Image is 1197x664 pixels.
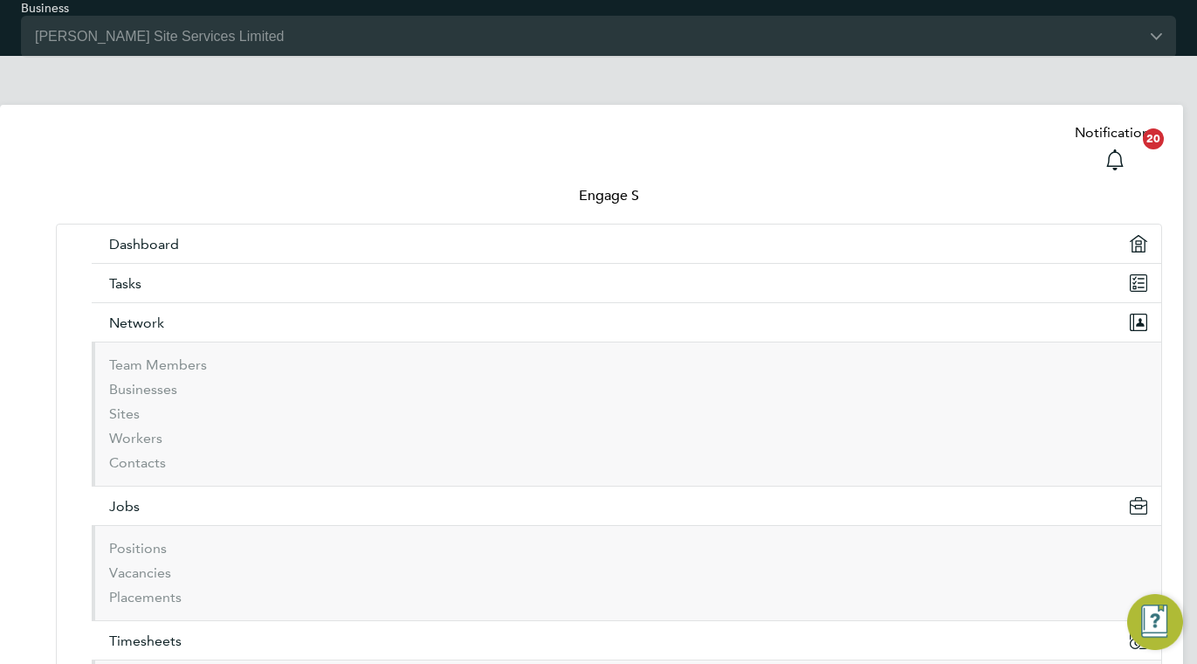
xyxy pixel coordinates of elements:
button: Network [92,303,1161,342]
a: Dashboard [92,225,1161,263]
a: ESEngage S [56,122,1162,206]
a: Vacancies [109,564,171,581]
a: Positions [109,540,167,557]
span: Engage S [56,185,1162,206]
span: Tasks [109,275,141,292]
span: Notifications [1075,122,1156,143]
span: 20 [1143,128,1164,149]
div: Network [92,342,1161,486]
a: Tasks [92,264,1161,302]
button: Timesheets [92,621,1161,660]
a: Workers [109,430,162,446]
span: Timesheets [109,633,182,649]
a: Contacts [109,454,166,471]
span: Jobs [109,498,140,515]
button: Engage Resource Center [1127,594,1183,650]
a: Placements [109,589,182,605]
button: Jobs [92,487,1161,525]
span: Network [109,315,164,331]
a: Sites [109,405,140,422]
span: Dashboard [109,236,179,252]
a: Notifications20 [1075,122,1156,178]
a: Businesses [109,381,177,398]
span: ES [597,139,622,162]
a: Team Members [109,356,207,373]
